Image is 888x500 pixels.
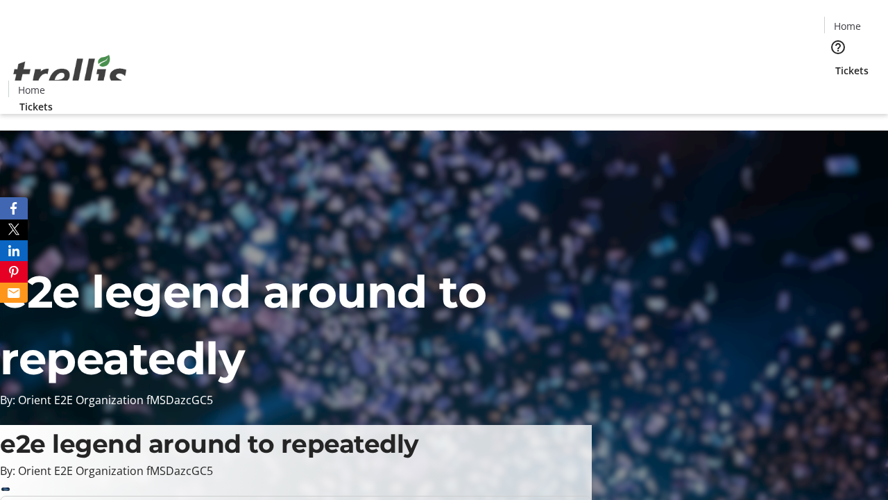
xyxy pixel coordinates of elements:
a: Home [825,19,869,33]
button: Help [824,33,852,61]
a: Home [9,83,53,97]
span: Home [834,19,861,33]
span: Home [18,83,45,97]
a: Tickets [824,63,880,78]
button: Cart [824,78,852,106]
a: Tickets [8,99,64,114]
span: Tickets [835,63,869,78]
span: Tickets [19,99,53,114]
img: Orient E2E Organization fMSDazcGC5's Logo [8,40,132,109]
